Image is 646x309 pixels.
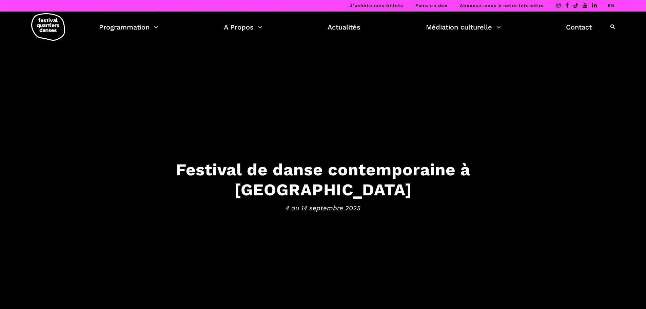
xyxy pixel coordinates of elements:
[566,21,592,33] a: Contact
[224,21,262,33] a: A Propos
[113,203,533,213] span: 4 au 14 septembre 2025
[99,21,158,33] a: Programmation
[328,21,360,33] a: Actualités
[415,3,448,8] a: Faire un don
[460,3,544,8] a: Abonnez-vous à notre infolettre
[31,13,65,41] img: logo-fqd-med
[608,3,615,8] a: EN
[350,3,403,8] a: J’achète mes billets
[113,160,533,200] h3: Festival de danse contemporaine à [GEOGRAPHIC_DATA]
[426,21,501,33] a: Médiation culturelle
